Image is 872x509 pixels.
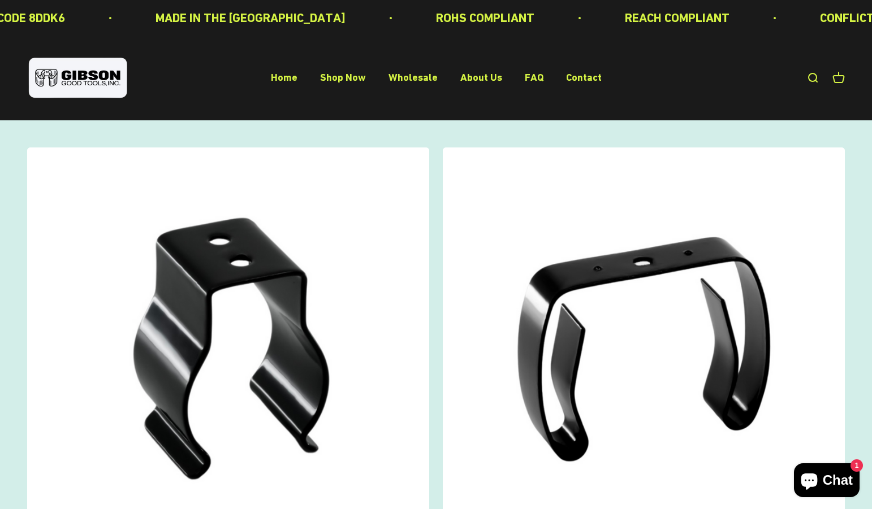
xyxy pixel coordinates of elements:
a: FAQ [525,72,543,84]
a: About Us [460,72,502,84]
a: Home [271,72,297,84]
p: MADE IN THE [GEOGRAPHIC_DATA] [155,8,345,28]
p: ROHS COMPLIANT [435,8,534,28]
p: REACH COMPLIANT [624,8,729,28]
a: Wholesale [388,72,438,84]
a: Contact [566,72,602,84]
inbox-online-store-chat: Shopify online store chat [791,463,863,500]
a: Shop Now [320,72,366,84]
